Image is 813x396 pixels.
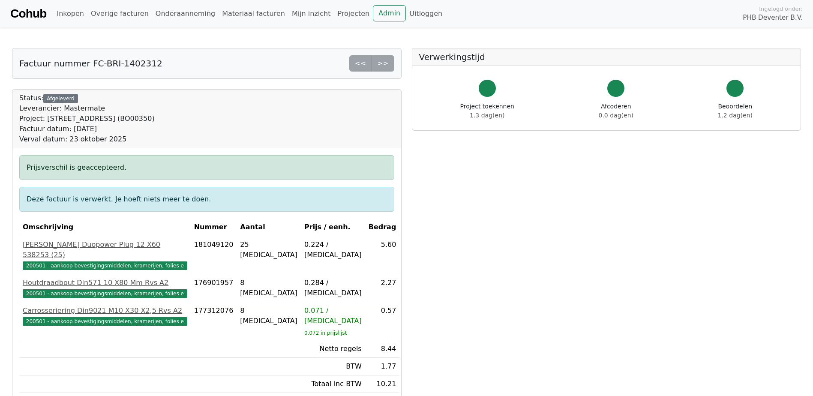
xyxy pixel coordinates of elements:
[23,317,187,326] span: 200501 - aankoop bevestigingsmiddelen, kramerijen, folies e
[23,240,187,270] a: [PERSON_NAME] Duopower Plug 12 X60 538253 (25)200501 - aankoop bevestigingsmiddelen, kramerijen, ...
[23,278,187,298] a: Houtdraadbout Din571 10 X80 Mm Rvs A2200501 - aankoop bevestigingsmiddelen, kramerijen, folies e
[301,358,365,375] td: BTW
[23,306,187,316] div: Carrosseriering Din9021 M10 X30 X2,5 Rvs A2
[301,340,365,358] td: Netto regels
[19,58,162,69] h5: Factuur nummer FC-BRI-1402312
[23,240,187,260] div: [PERSON_NAME] Duopower Plug 12 X60 538253 (25)
[19,134,155,144] div: Verval datum: 23 oktober 2025
[87,5,152,22] a: Overige facturen
[470,112,504,119] span: 1.3 dag(en)
[304,330,347,336] sub: 0.072 in prijslijst
[23,261,187,270] span: 200501 - aankoop bevestigingsmiddelen, kramerijen, folies e
[304,278,362,298] div: 0.284 / [MEDICAL_DATA]
[599,102,633,120] div: Afcoderen
[599,112,633,119] span: 0.0 dag(en)
[419,52,794,62] h5: Verwerkingstijd
[365,302,400,340] td: 0.57
[23,306,187,326] a: Carrosseriering Din9021 M10 X30 X2,5 Rvs A2200501 - aankoop bevestigingsmiddelen, kramerijen, fol...
[373,5,406,21] a: Admin
[191,236,237,274] td: 181049120
[759,5,803,13] span: Ingelogd onder:
[743,13,803,23] span: PHB Deventer B.V.
[43,94,78,103] div: Afgeleverd
[718,102,753,120] div: Beoordelen
[191,274,237,302] td: 176901957
[365,274,400,302] td: 2.27
[219,5,288,22] a: Materiaal facturen
[718,112,753,119] span: 1.2 dag(en)
[240,306,297,326] div: 8 [MEDICAL_DATA]
[152,5,219,22] a: Onderaanneming
[19,114,155,124] div: Project: [STREET_ADDRESS] (BO00350)
[19,155,394,180] div: Prijsverschil is geaccepteerd.
[365,358,400,375] td: 1.77
[191,302,237,340] td: 177312076
[237,219,301,236] th: Aantal
[301,375,365,393] td: Totaal inc BTW
[19,219,191,236] th: Omschrijving
[406,5,446,22] a: Uitloggen
[365,219,400,236] th: Bedrag
[301,219,365,236] th: Prijs / eenh.
[53,5,87,22] a: Inkopen
[304,306,362,326] div: 0.071 / [MEDICAL_DATA]
[19,124,155,134] div: Factuur datum: [DATE]
[365,375,400,393] td: 10.21
[334,5,373,22] a: Projecten
[10,3,46,24] a: Cohub
[23,289,187,298] span: 200501 - aankoop bevestigingsmiddelen, kramerijen, folies e
[365,236,400,274] td: 5.60
[23,278,187,288] div: Houtdraadbout Din571 10 X80 Mm Rvs A2
[288,5,334,22] a: Mijn inzicht
[304,240,362,260] div: 0.224 / [MEDICAL_DATA]
[19,103,155,114] div: Leverancier: Mastermate
[19,93,155,144] div: Status:
[19,187,394,212] div: Deze factuur is verwerkt. Je hoeft niets meer te doen.
[365,340,400,358] td: 8.44
[240,278,297,298] div: 8 [MEDICAL_DATA]
[191,219,237,236] th: Nummer
[460,102,514,120] div: Project toekennen
[240,240,297,260] div: 25 [MEDICAL_DATA]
